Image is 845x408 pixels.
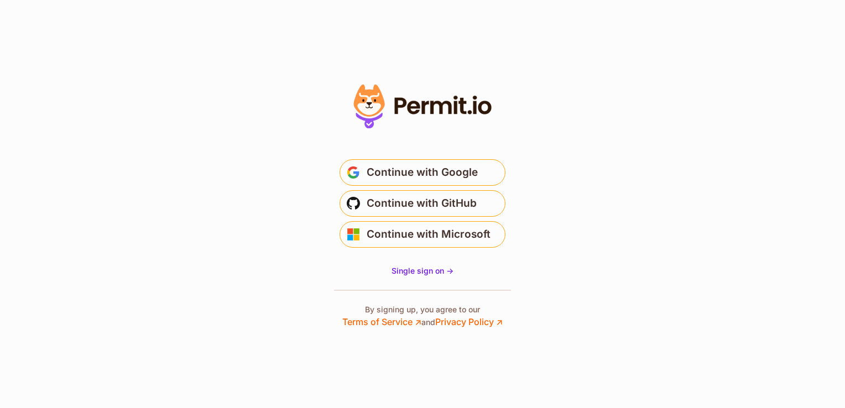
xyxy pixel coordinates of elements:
button: Continue with Google [340,159,505,186]
p: By signing up, you agree to our and [342,304,503,328]
span: Continue with Google [367,164,478,181]
a: Privacy Policy ↗ [435,316,503,327]
a: Single sign on -> [392,265,453,276]
span: Continue with Microsoft [367,226,491,243]
span: Single sign on -> [392,266,453,275]
span: Continue with GitHub [367,195,477,212]
button: Continue with GitHub [340,190,505,217]
a: Terms of Service ↗ [342,316,421,327]
button: Continue with Microsoft [340,221,505,248]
